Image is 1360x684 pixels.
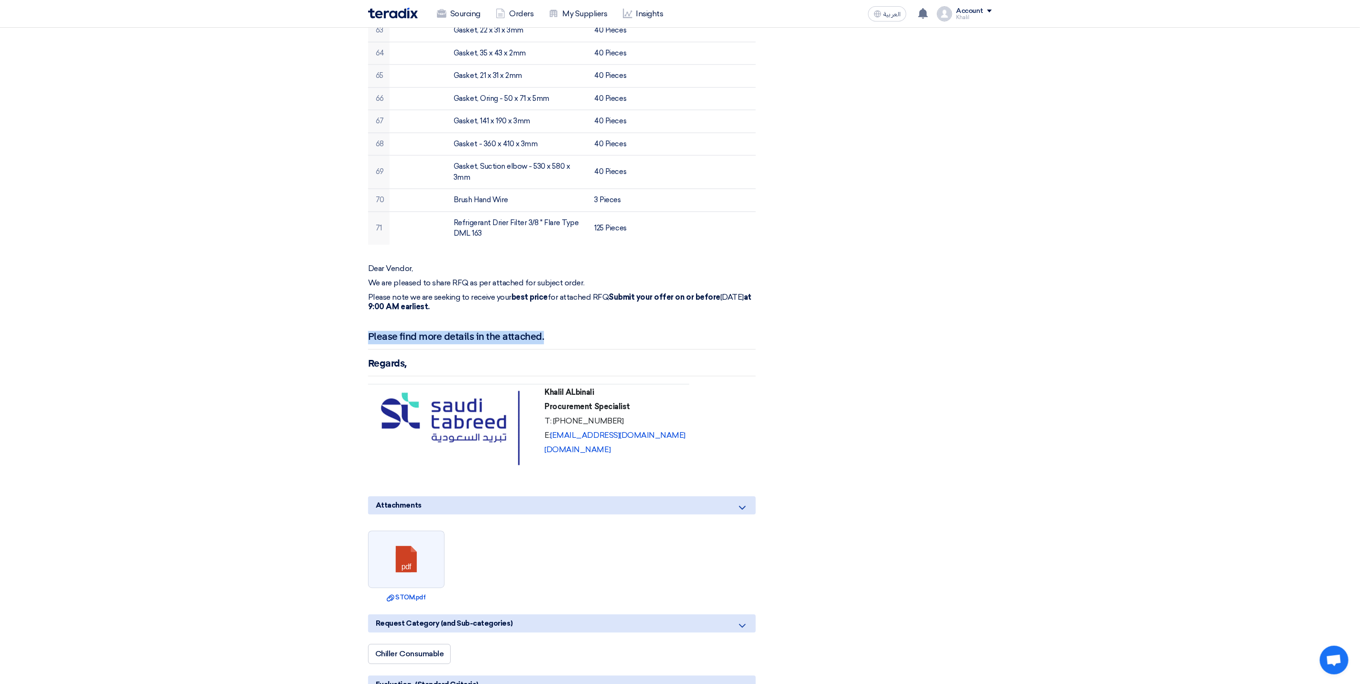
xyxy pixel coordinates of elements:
[545,388,594,397] strong: Khalil ALbinali
[368,8,418,19] img: Teradix logo
[376,500,422,510] span: Attachments
[368,189,390,212] td: 70
[368,132,390,155] td: 68
[488,3,541,24] a: Orders
[446,110,587,133] td: Gasket, 141 x 190 x 3mm
[609,293,720,302] strong: Submit your offer on or before
[587,65,643,87] td: 40 Pieces
[1320,646,1349,674] a: Open chat
[446,87,587,110] td: Gasket, Oring - 50 x 71 x 5mm
[956,15,992,20] div: Khalil
[446,19,587,42] td: Gasket, 22 x 31 x 3mm
[545,445,611,454] a: [DOMAIN_NAME]
[368,293,756,312] p: Please note we are seeking to receive your for attached RFQ [DATE]
[956,7,983,15] div: Account
[368,42,390,65] td: 64
[937,6,952,22] img: profile_test.png
[368,264,756,273] p: Dear Vendor,
[368,293,751,311] strong: at 9:00 AM earliest.
[368,155,390,189] td: 69
[375,649,444,658] span: Chiller Consumable
[511,293,548,302] strong: best price
[446,155,587,189] td: Gasket, Suction elbow - 530 x 580 x 3mm
[545,416,686,426] p: T: [PHONE_NUMBER]
[587,211,643,245] td: 125 Pieces
[446,211,587,245] td: Refrigerant Drier Filter 3/8 " Flare Type DML 163
[368,359,407,369] strong: Regards,
[446,132,587,155] td: Gasket - 360 x 410 x 3mm
[615,3,671,24] a: Insights
[587,132,643,155] td: 40 Pieces
[446,189,587,212] td: Brush Hand Wire
[587,42,643,65] td: 40 Pieces
[368,87,390,110] td: 66
[587,189,643,212] td: 3 Pieces
[883,11,901,18] span: العربية
[376,618,512,629] span: Request Category (and Sub-categories)
[545,431,686,440] p: E:
[587,155,643,189] td: 40 Pieces
[368,19,390,42] td: 63
[446,65,587,87] td: Gasket, 21 x 31 x 2mm
[368,211,390,245] td: 71
[868,6,906,22] button: العربية
[587,19,643,42] td: 40 Pieces
[551,431,686,440] a: [EMAIL_ADDRESS][DOMAIN_NAME]
[587,110,643,133] td: 40 Pieces
[368,110,390,133] td: 67
[372,388,538,468] img: I4IRbxIBg0YhIjQkQlChGJTVQipArAAA9CsYfxiUIEgGhFLnbRi18EYxjFOEYyltGMZyxfQAAAOw==
[545,402,630,411] strong: Procurement Specialist
[446,42,587,65] td: Gasket, 35 x 43 x 2mm
[429,3,488,24] a: Sourcing
[368,331,756,349] h2: Please find more details in the attached.
[541,3,615,24] a: My Suppliers
[368,65,390,87] td: 65
[371,593,442,602] a: STOM.pdf
[587,87,643,110] td: 40 Pieces
[368,278,756,288] p: We are pleased to share RFQ as per attached for subject order.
